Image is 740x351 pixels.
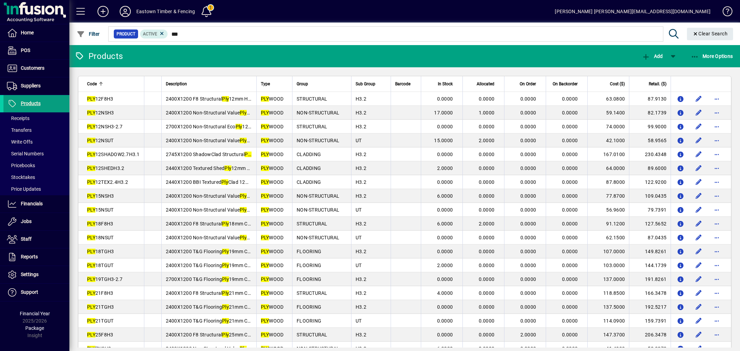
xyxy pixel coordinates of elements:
[87,80,140,88] div: Code
[3,171,69,183] a: Stocktakes
[562,179,578,185] span: 0.0000
[166,221,263,226] span: 2400X1200 F8 Structural 18mm CD H3.2
[629,231,671,245] td: 87.0435
[687,28,733,40] button: Clear
[297,80,308,88] span: Group
[21,201,43,206] span: Financials
[7,186,41,192] span: Price Updates
[693,163,704,174] button: Edit
[356,138,362,143] span: UT
[297,179,321,185] span: CLADDING
[711,329,722,340] button: More options
[261,110,269,115] em: PLY
[166,249,272,254] span: 2400X1200 T&G Flooring 19mm CD F11 H3.2
[553,80,578,88] span: On Backorder
[711,301,722,313] button: More options
[691,53,733,59] span: More Options
[136,6,195,17] div: Eastown Timber & Fencing
[261,207,269,213] em: PLY
[711,149,722,160] button: More options
[629,134,671,147] td: 58.9565
[509,80,542,88] div: On Order
[356,179,366,185] span: H3.2
[711,163,722,174] button: More options
[143,32,157,36] span: Active
[437,221,453,226] span: 6.0000
[87,179,128,185] span: 12TEX2.4H3.2
[356,124,366,129] span: H3.2
[87,263,113,268] span: 18TGUT
[261,207,284,213] span: WOOD
[629,106,671,120] td: 82.1739
[21,65,44,71] span: Customers
[222,221,229,226] em: Ply
[261,235,269,240] em: PLY
[87,110,95,115] em: PLY
[587,203,629,217] td: 56.9600
[297,221,328,226] span: STRUCTURAL
[479,152,495,157] span: 0.0000
[356,96,366,102] span: H3.2
[479,179,495,185] span: 0.0000
[437,249,453,254] span: 0.0000
[520,235,536,240] span: 0.0000
[3,213,69,230] a: Jobs
[261,124,269,129] em: PLY
[297,124,328,129] span: STRUCTURAL
[3,77,69,95] a: Suppliers
[437,193,453,199] span: 6.0000
[711,121,722,132] button: More options
[87,221,95,226] em: PLY
[711,288,722,299] button: More options
[87,221,113,226] span: 18F8H3
[3,231,69,248] a: Staff
[479,193,495,199] span: 0.0000
[520,124,536,129] span: 0.0000
[114,5,136,18] button: Profile
[587,272,629,286] td: 137.0000
[356,80,375,88] span: Sub Group
[629,189,671,203] td: 109.0435
[479,165,495,171] span: 0.0000
[3,42,69,59] a: POS
[7,115,29,121] span: Receipts
[166,96,255,102] span: 2400X1200 F8 Structural 12mm H3.2
[356,263,362,268] span: UT
[562,110,578,115] span: 0.0000
[692,31,728,36] span: Clear Search
[140,29,168,38] mat-chip: Activation Status: Active
[689,50,735,62] button: More Options
[117,31,135,37] span: Product
[261,96,284,102] span: WOOD
[587,106,629,120] td: 59.1400
[261,193,269,199] em: PLY
[21,289,38,295] span: Support
[87,165,124,171] span: 12SHEDH3.2
[3,136,69,148] a: Write Offs
[562,207,578,213] span: 0.0000
[629,147,671,161] td: 230.4348
[7,174,35,180] span: Stocktakes
[562,221,578,226] span: 0.0000
[479,235,495,240] span: 0.0000
[166,138,268,143] span: 2400X1200 Non-Structural Value 12mm UT
[261,235,284,240] span: WOOD
[7,139,33,145] span: Write Offs
[240,235,247,240] em: Ply
[477,80,494,88] span: Allocated
[438,80,453,88] span: In Stock
[562,138,578,143] span: 0.0000
[87,276,95,282] em: PLY
[297,152,321,157] span: CLADDING
[261,179,284,185] span: WOOD
[222,263,229,268] em: Ply
[166,179,266,185] span: 2440X1200 BBI Textured Clad 12mm H3.2
[261,138,269,143] em: PLY
[550,80,584,88] div: On Backorder
[711,93,722,104] button: More options
[297,80,347,88] div: Group
[3,148,69,160] a: Serial Numbers
[166,152,299,157] span: 2745X1200 ShadowClad Structural Cladding 12mm H3.1
[395,80,417,88] div: Barcode
[297,138,340,143] span: NON-STRUCTURAL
